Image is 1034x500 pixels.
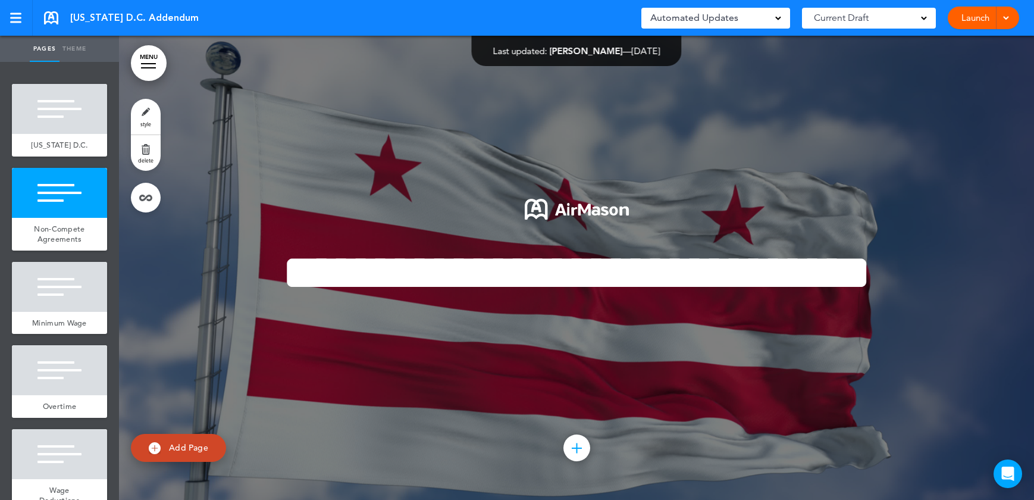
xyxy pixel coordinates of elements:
span: Last updated: [493,45,547,57]
span: Current Draft [814,10,869,26]
a: Launch [957,7,994,29]
a: MENU [131,45,167,81]
a: delete [131,135,161,171]
span: [PERSON_NAME] [550,45,623,57]
span: Minimum Wage [32,318,87,328]
a: Pages [30,36,59,62]
a: style [131,99,161,135]
span: [DATE] [632,45,660,57]
span: Non-Compete Agreements [34,224,84,245]
div: — [493,46,660,55]
span: Overtime [43,401,76,411]
a: Minimum Wage [12,312,107,335]
span: delete [138,157,153,164]
span: Add Page [169,442,208,453]
img: 1722553576973-Airmason_logo_White.png [525,199,629,220]
div: Open Intercom Messenger [994,460,1022,488]
a: Add Page [131,434,226,462]
span: [US_STATE] D.C. Addendum [70,11,199,24]
span: [US_STATE] D.C. [31,140,88,150]
a: Non-Compete Agreements [12,218,107,251]
a: Overtime [12,395,107,418]
img: add.svg [149,442,161,454]
a: Theme [59,36,89,62]
a: [US_STATE] D.C. [12,134,107,157]
span: Automated Updates [650,10,738,26]
span: style [140,120,151,127]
